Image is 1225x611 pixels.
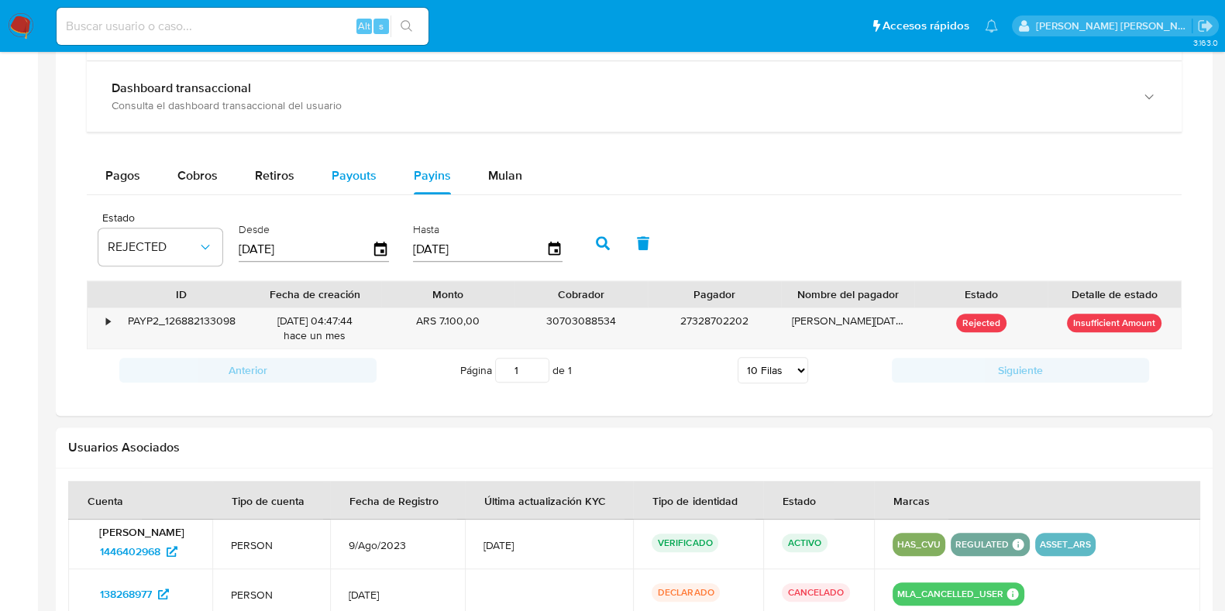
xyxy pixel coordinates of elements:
[391,15,422,37] button: search-icon
[57,16,428,36] input: Buscar usuario o caso...
[1036,19,1192,33] p: noelia.huarte@mercadolibre.com
[1197,18,1213,34] a: Salir
[358,19,370,33] span: Alt
[883,18,969,34] span: Accesos rápidos
[1192,36,1217,49] span: 3.163.0
[68,440,1200,455] h2: Usuarios Asociados
[985,19,998,33] a: Notificaciones
[379,19,384,33] span: s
